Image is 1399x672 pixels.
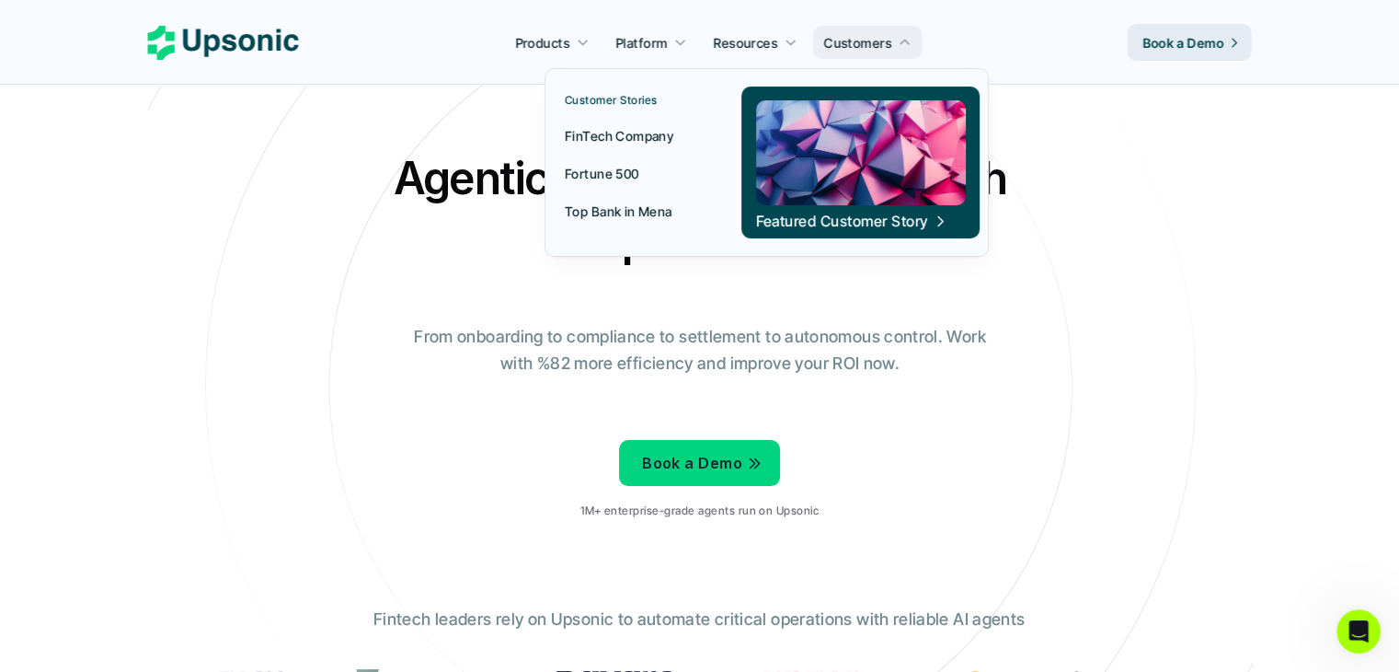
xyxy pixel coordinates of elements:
p: Customer Stories [565,94,658,107]
a: Products [504,26,600,59]
p: FinTech Company [565,126,673,145]
a: Fortune 500 [554,156,709,190]
p: Featured Customer Story [756,211,928,231]
p: From onboarding to compliance to settlement to autonomous control. Work with %82 more efficiency ... [401,324,999,377]
p: Customers [824,33,892,52]
p: Book a Demo [642,450,742,477]
a: Featured Customer Story [741,87,980,238]
p: Book a Demo [1142,33,1224,52]
p: Fintech leaders rely on Upsonic to automate critical operations with reliable AI agents [373,607,1025,633]
p: Top Bank in Mena [565,202,672,221]
p: Resources [714,33,778,52]
iframe: Intercom live chat [1336,609,1381,654]
h2: Agentic AI Platform for FinTech Operations [378,147,1022,271]
p: Products [515,33,569,52]
span: Featured Customer Story [756,211,947,231]
p: Fortune 500 [565,164,639,183]
p: 1M+ enterprise-grade agents run on Upsonic [580,504,819,517]
a: Book a Demo [619,440,780,486]
p: Platform [615,33,667,52]
a: FinTech Company [554,119,709,152]
a: Top Bank in Mena [554,194,709,227]
a: Book a Demo [1128,24,1252,61]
